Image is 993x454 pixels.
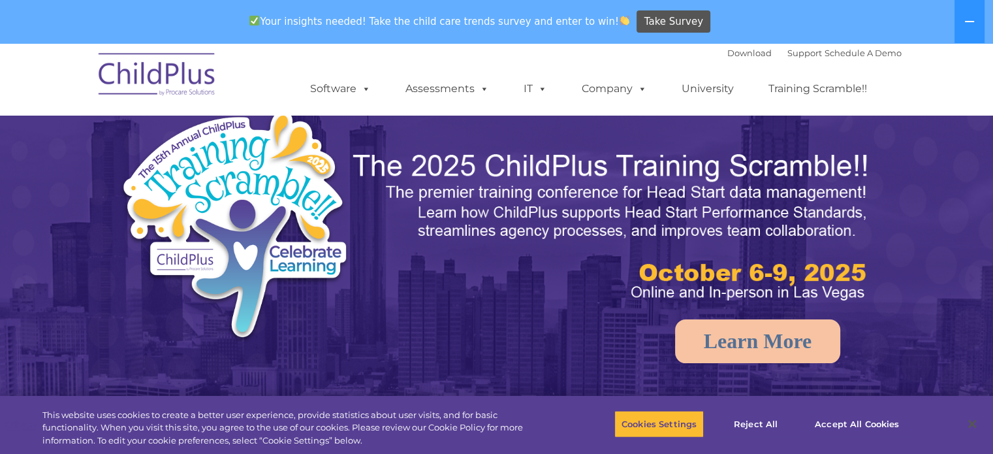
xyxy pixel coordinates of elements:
img: ✅ [249,16,259,25]
img: 👏 [620,16,629,25]
button: Accept All Cookies [808,410,906,438]
a: Schedule A Demo [825,48,902,58]
img: ChildPlus by Procare Solutions [92,44,223,109]
a: Company [569,76,660,102]
a: Support [787,48,822,58]
span: Your insights needed! Take the child care trends survey and enter to win! [244,8,635,34]
a: Learn More [675,319,841,363]
font: | [727,48,902,58]
a: Download [727,48,772,58]
button: Reject All [715,410,796,438]
a: Software [297,76,384,102]
a: Take Survey [637,10,710,33]
button: Close [958,410,986,438]
a: University [669,76,747,102]
a: IT [511,76,560,102]
a: Assessments [392,76,502,102]
div: This website uses cookies to create a better user experience, provide statistics about user visit... [42,409,546,447]
a: Training Scramble!! [755,76,880,102]
span: Take Survey [644,10,703,33]
button: Cookies Settings [614,410,704,438]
